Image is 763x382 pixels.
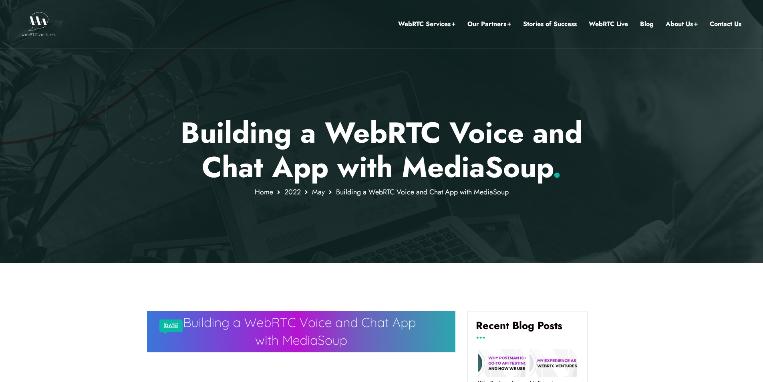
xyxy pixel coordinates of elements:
[255,187,273,197] a: Home
[467,19,511,29] a: Our Partners
[552,146,562,188] span: .
[523,19,577,29] a: Stories of Success
[640,19,654,29] a: Blog
[22,12,56,36] img: WebRTC.ventures
[336,187,509,197] span: Building a WebRTC Voice and Chat App with MediaSoup
[710,19,741,29] a: Contact Us
[312,187,325,197] a: May
[589,19,628,29] a: WebRTC Live
[398,19,455,29] a: WebRTC Services
[476,319,579,338] h4: Recent Blog Posts
[147,115,616,185] p: Building a WebRTC Voice and Chat App with MediaSoup
[666,19,698,29] a: About Us
[163,321,179,331] a: [DATE]
[284,187,301,197] a: 2022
